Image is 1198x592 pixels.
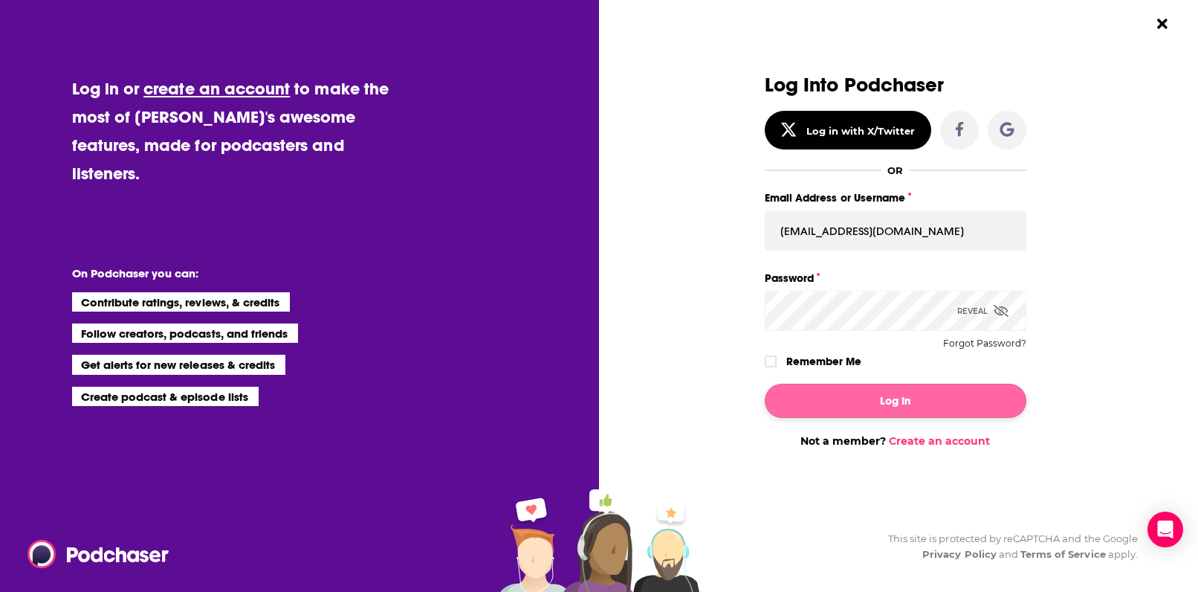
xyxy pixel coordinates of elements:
a: Podchaser - Follow, Share and Rate Podcasts [27,540,158,568]
div: This site is protected by reCAPTCHA and the Google and apply. [876,531,1138,562]
div: Open Intercom Messenger [1147,512,1183,547]
li: Contribute ratings, reviews, & credits [72,292,291,312]
div: Log in with X/Twitter [806,125,916,137]
li: Create podcast & episode lists [72,387,259,406]
h3: Log Into Podchaser [765,74,1026,96]
label: Password [765,268,1026,288]
a: Terms of Service [1020,548,1106,560]
input: Email Address or Username [765,210,1026,251]
button: Log in with X/Twitter [765,111,931,149]
label: Email Address or Username [765,188,1026,207]
button: Log In [765,384,1026,418]
a: create an account [143,78,290,99]
li: Follow creators, podcasts, and friends [72,324,299,343]
a: Privacy Policy [922,548,997,560]
div: Reveal [957,291,1008,331]
button: Close Button [1148,10,1176,38]
img: Podchaser - Follow, Share and Rate Podcasts [27,540,170,568]
label: Remember Me [786,352,861,371]
div: Not a member? [765,434,1026,448]
button: Forgot Password? [943,338,1026,349]
li: On Podchaser you can: [72,266,369,280]
li: Get alerts for new releases & credits [72,355,285,374]
a: Create an account [889,434,990,448]
div: OR [887,164,903,176]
